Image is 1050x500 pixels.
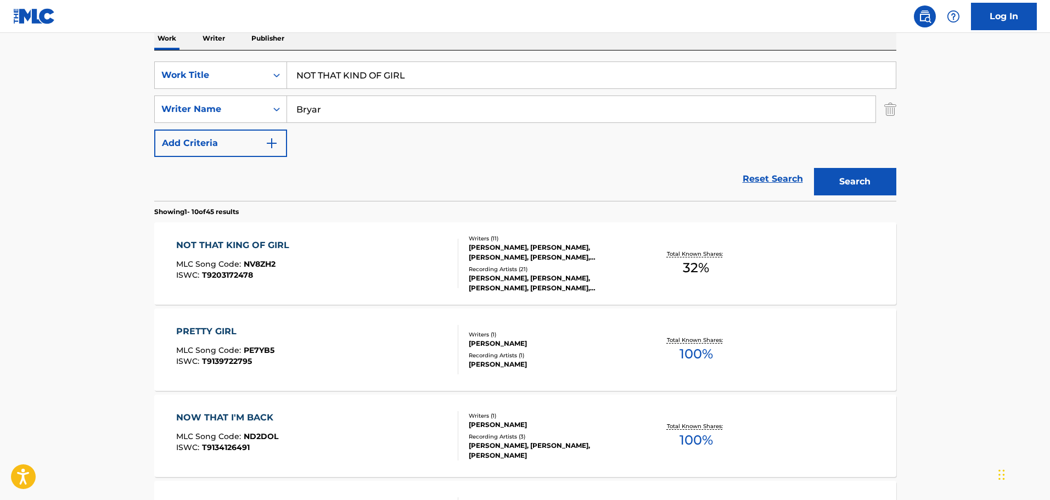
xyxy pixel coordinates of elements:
[244,259,276,269] span: NV8ZH2
[161,103,260,116] div: Writer Name
[469,432,635,441] div: Recording Artists ( 3 )
[202,270,253,280] span: T9203172478
[13,8,55,24] img: MLC Logo
[161,69,260,82] div: Work Title
[176,356,202,366] span: ISWC :
[248,27,288,50] p: Publisher
[680,344,713,364] span: 100 %
[244,345,274,355] span: PE7YB5
[995,447,1050,500] iframe: Chat Widget
[199,27,228,50] p: Writer
[942,5,964,27] div: Help
[947,10,960,23] img: help
[154,222,896,305] a: NOT THAT KING OF GIRLMLC Song Code:NV8ZH2ISWC:T9203172478Writers (11)[PERSON_NAME], [PERSON_NAME]...
[737,167,808,191] a: Reset Search
[667,336,726,344] p: Total Known Shares:
[154,130,287,157] button: Add Criteria
[176,411,279,424] div: NOW THAT I'M BACK
[469,243,635,262] div: [PERSON_NAME], [PERSON_NAME], [PERSON_NAME], [PERSON_NAME], [PERSON_NAME], [PERSON_NAME], [PERSON...
[244,431,278,441] span: ND2DOL
[176,431,244,441] span: MLC Song Code :
[667,250,726,258] p: Total Known Shares:
[469,351,635,359] div: Recording Artists ( 1 )
[469,441,635,460] div: [PERSON_NAME], [PERSON_NAME], [PERSON_NAME]
[667,422,726,430] p: Total Known Shares:
[202,356,252,366] span: T9139722795
[154,61,896,201] form: Search Form
[998,458,1005,491] div: Drag
[469,273,635,293] div: [PERSON_NAME], [PERSON_NAME], [PERSON_NAME], [PERSON_NAME], [PERSON_NAME]
[154,27,179,50] p: Work
[154,308,896,391] a: PRETTY GIRLMLC Song Code:PE7YB5ISWC:T9139722795Writers (1)[PERSON_NAME]Recording Artists (1)[PERS...
[176,442,202,452] span: ISWC :
[202,442,250,452] span: T9134126491
[971,3,1037,30] a: Log In
[176,259,244,269] span: MLC Song Code :
[469,359,635,369] div: [PERSON_NAME]
[683,258,709,278] span: 32 %
[176,239,295,252] div: NOT THAT KING OF GIRL
[469,412,635,420] div: Writers ( 1 )
[154,395,896,477] a: NOW THAT I'M BACKMLC Song Code:ND2DOLISWC:T9134126491Writers (1)[PERSON_NAME]Recording Artists (3...
[176,325,274,338] div: PRETTY GIRL
[680,430,713,450] span: 100 %
[884,95,896,123] img: Delete Criterion
[469,234,635,243] div: Writers ( 11 )
[914,5,936,27] a: Public Search
[814,168,896,195] button: Search
[154,207,239,217] p: Showing 1 - 10 of 45 results
[469,420,635,430] div: [PERSON_NAME]
[469,265,635,273] div: Recording Artists ( 21 )
[469,339,635,349] div: [PERSON_NAME]
[469,330,635,339] div: Writers ( 1 )
[176,270,202,280] span: ISWC :
[918,10,931,23] img: search
[176,345,244,355] span: MLC Song Code :
[265,137,278,150] img: 9d2ae6d4665cec9f34b9.svg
